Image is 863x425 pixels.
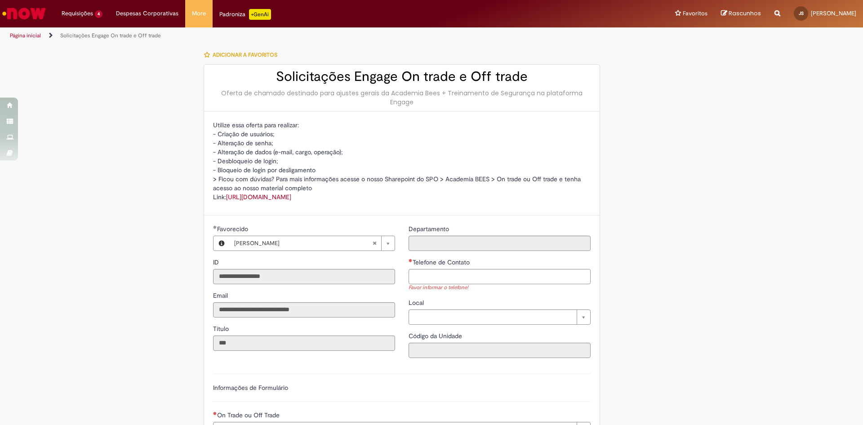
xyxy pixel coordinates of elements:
[409,284,591,292] div: Favor informar o telefone!
[409,236,591,251] input: Departamento
[213,51,277,58] span: Adicionar a Favoritos
[683,9,707,18] span: Favoritos
[729,9,761,18] span: Rascunhos
[217,225,250,233] span: Necessários - Favorecido
[213,302,395,318] input: Email
[409,225,451,233] span: Somente leitura - Departamento
[60,32,161,39] a: Solicitações Engage On trade e Off trade
[213,69,591,84] h2: Solicitações Engage On trade e Off trade
[721,9,761,18] a: Rascunhos
[409,224,451,233] label: Somente leitura - Departamento
[230,236,395,251] a: [PERSON_NAME]Limpar campo Favorecido
[213,291,230,300] span: Somente leitura - Email
[213,291,230,300] label: Somente leitura - Email
[409,299,426,307] span: Local
[811,9,856,17] span: [PERSON_NAME]
[7,27,569,44] ul: Trilhas de página
[213,258,221,267] label: Somente leitura - ID
[219,9,271,20] div: Padroniza
[217,411,281,419] span: On Trade ou Off Trade
[10,32,41,39] a: Página inicial
[213,412,217,415] span: Necessários
[62,9,93,18] span: Requisições
[213,225,217,229] span: Obrigatório Preenchido
[95,10,102,18] span: 4
[213,269,395,284] input: ID
[409,309,591,325] a: Limpar campo Local
[1,4,47,22] img: ServiceNow
[213,336,395,351] input: Título
[409,332,464,340] span: Somente leitura - Código da Unidade
[116,9,178,18] span: Despesas Corporativas
[213,121,591,201] p: Utilize essa oferta para realizar: - Criação de usuários; - Alteração de senha; - Alteração de da...
[214,236,230,251] button: Favorecido, Visualizar este registro Joao Santos
[409,343,591,358] input: Código da Unidade
[226,193,291,201] a: [URL][DOMAIN_NAME]
[234,236,372,251] span: [PERSON_NAME]
[249,9,271,20] p: +GenAi
[213,258,221,266] span: Somente leitura - ID
[413,258,472,266] span: Telefone de Contato
[368,236,381,251] abbr: Limpar campo Favorecido
[213,89,591,107] div: Oferta de chamado destinado para ajustes gerais da Academia Bees + Treinamento de Segurança na pl...
[204,45,282,64] button: Adicionar a Favoritos
[213,384,288,392] label: Informações de Formulário
[409,259,413,262] span: Necessários
[799,10,804,16] span: JS
[409,331,464,340] label: Somente leitura - Código da Unidade
[192,9,206,18] span: More
[409,269,591,284] input: Telefone de Contato
[213,324,231,333] label: Somente leitura - Título
[213,325,231,333] span: Somente leitura - Título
